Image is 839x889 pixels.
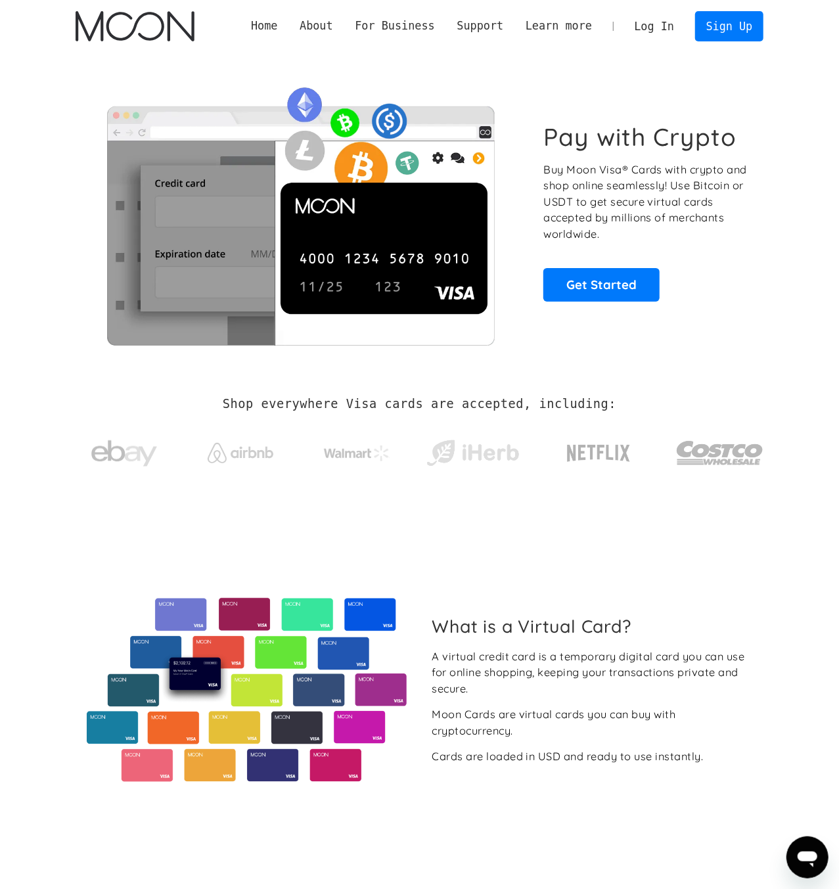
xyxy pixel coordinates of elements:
[446,18,514,34] div: Support
[191,430,289,470] a: Airbnb
[676,415,764,484] a: Costco
[432,649,753,697] div: A virtual credit card is a temporary digital card you can use for online shopping, keeping your t...
[432,748,703,765] div: Cards are loaded in USD and ready to use instantly.
[514,18,603,34] div: Learn more
[355,18,434,34] div: For Business
[526,18,592,34] div: Learn more
[424,436,522,470] img: iHerb
[76,11,194,41] a: home
[676,428,764,478] img: Costco
[543,268,660,301] a: Get Started
[543,122,737,152] h1: Pay with Crypto
[457,18,503,34] div: Support
[543,162,749,242] p: Buy Moon Visa® Cards with crypto and shop online seamlessly! Use Bitcoin or USDT to get secure vi...
[288,18,344,34] div: About
[240,18,288,34] a: Home
[432,706,753,739] div: Moon Cards are virtual cards you can buy with cryptocurrency.
[786,836,828,878] iframe: Schaltfläche zum Öffnen des Messaging-Fensters
[695,11,763,41] a: Sign Up
[424,423,522,477] a: iHerb
[432,616,753,637] h2: What is a Virtual Card?
[344,18,446,34] div: For Business
[223,397,616,411] h2: Shop everywhere Visa cards are accepted, including:
[208,443,273,463] img: Airbnb
[300,18,333,34] div: About
[540,424,658,476] a: Netflix
[324,445,390,461] img: Walmart
[624,12,685,41] a: Log In
[91,433,157,474] img: ebay
[307,432,405,468] a: Walmart
[76,420,173,481] a: ebay
[76,78,526,345] img: Moon Cards let you spend your crypto anywhere Visa is accepted.
[76,11,194,41] img: Moon Logo
[85,598,409,782] img: Virtual cards from Moon
[566,437,631,470] img: Netflix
